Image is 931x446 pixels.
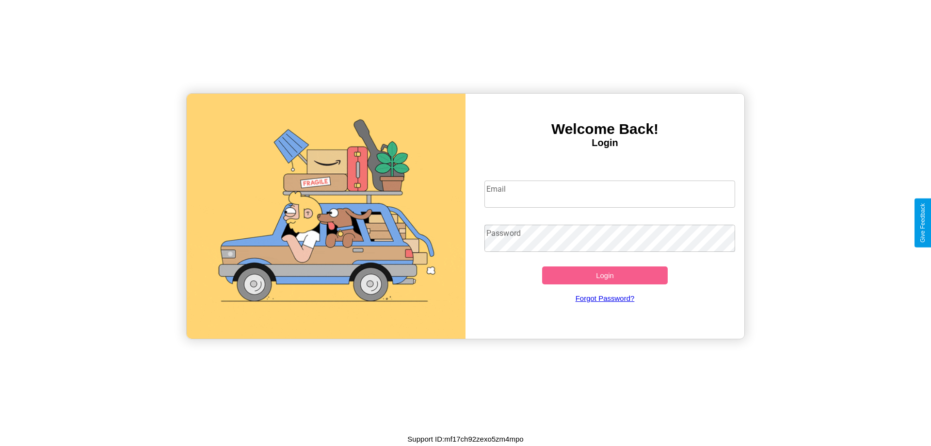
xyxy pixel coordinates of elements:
[407,432,523,446] p: Support ID: mf17ch92zexo5zm4mpo
[465,121,744,137] h3: Welcome Back!
[187,94,465,339] img: gif
[919,203,926,243] div: Give Feedback
[542,266,668,284] button: Login
[465,137,744,149] h4: Login
[480,284,731,312] a: Forgot Password?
